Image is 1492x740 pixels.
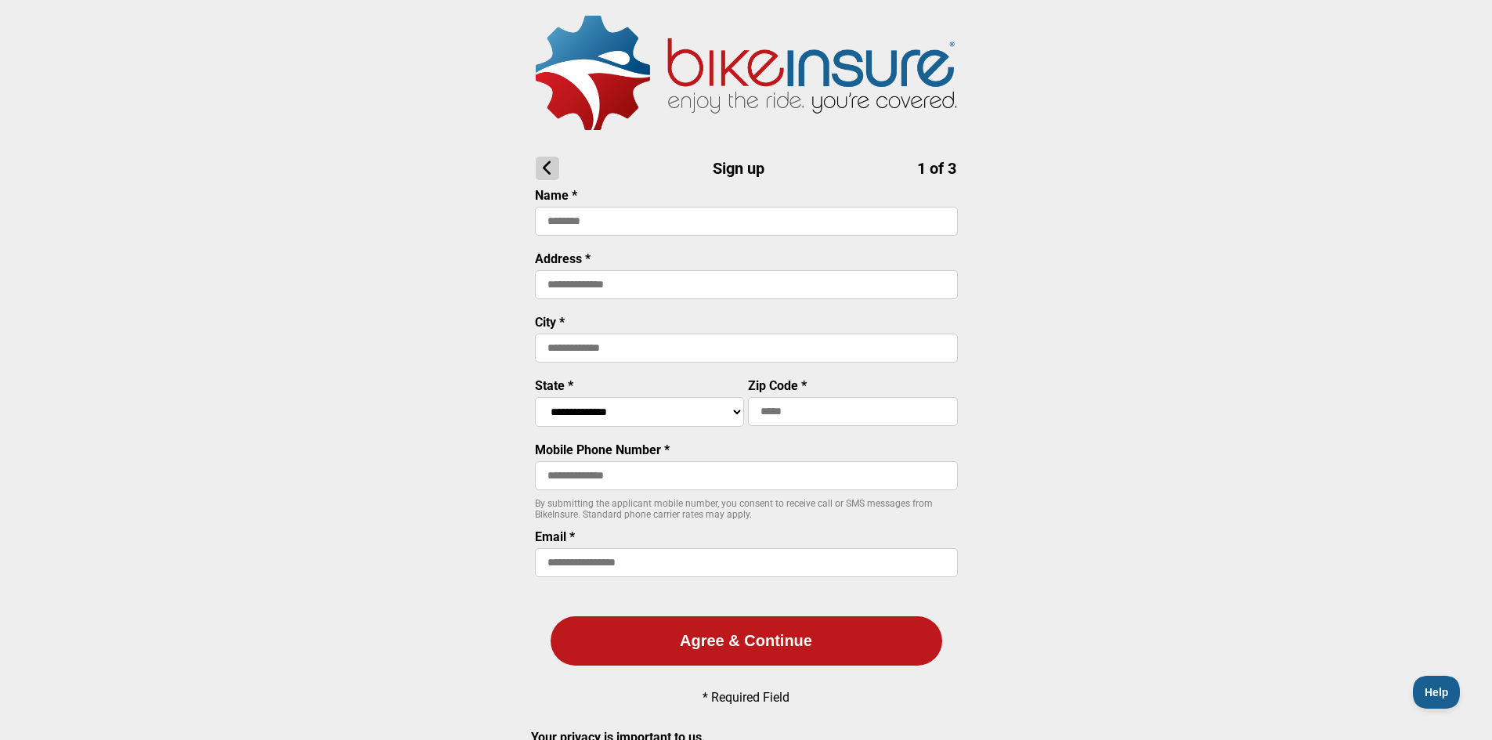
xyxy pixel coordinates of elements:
label: State * [535,378,573,393]
label: Email * [535,529,575,544]
label: City * [535,315,565,330]
iframe: Toggle Customer Support [1413,676,1461,709]
span: 1 of 3 [917,159,956,178]
label: Mobile Phone Number * [535,442,670,457]
p: By submitting the applicant mobile number, you consent to receive call or SMS messages from BikeI... [535,498,958,520]
h1: Sign up [536,157,956,180]
label: Zip Code * [748,378,807,393]
button: Agree & Continue [551,616,942,666]
p: * Required Field [703,690,789,705]
label: Name * [535,188,577,203]
label: Address * [535,251,591,266]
